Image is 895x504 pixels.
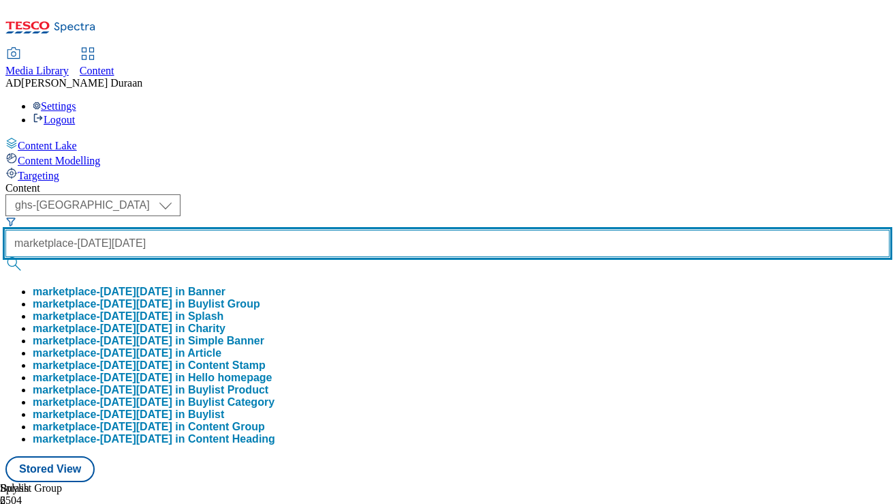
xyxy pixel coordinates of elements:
[5,216,16,227] svg: Search Filters
[5,230,890,257] input: Search
[18,140,77,151] span: Content Lake
[80,48,114,77] a: Content
[18,170,59,181] span: Targeting
[188,298,260,310] span: Buylist Group
[5,456,95,482] button: Stored View
[5,48,69,77] a: Media Library
[33,100,76,112] a: Settings
[33,114,75,125] a: Logout
[5,167,890,182] a: Targeting
[18,155,100,166] span: Content Modelling
[80,65,114,76] span: Content
[21,77,142,89] span: [PERSON_NAME] Duraan
[33,335,264,347] button: marketplace-[DATE][DATE] in Simple Banner
[33,409,224,421] button: marketplace-[DATE][DATE] in Buylist
[33,433,275,445] button: marketplace-[DATE][DATE] in Content Heading
[33,421,265,433] div: marketplace-[DATE][DATE] in
[33,359,266,372] div: marketplace-[DATE][DATE] in
[33,286,225,298] button: marketplace-[DATE][DATE] in Banner
[33,323,225,335] button: marketplace-[DATE][DATE] in Charity
[5,182,890,194] div: Content
[33,372,272,384] button: marketplace-[DATE][DATE] in Hello homepage
[33,359,266,372] button: marketplace-[DATE][DATE] in Content Stamp
[33,421,265,433] button: marketplace-[DATE][DATE] in Content Group
[33,396,274,409] button: marketplace-[DATE][DATE] in Buylist Category
[33,384,268,396] button: marketplace-[DATE][DATE] in Buylist Product
[33,310,223,323] button: marketplace-[DATE][DATE] in Splash
[33,298,260,310] button: marketplace-[DATE][DATE] in Buylist Group
[5,137,890,152] a: Content Lake
[5,152,890,167] a: Content Modelling
[5,77,21,89] span: AD
[33,347,221,359] button: marketplace-[DATE][DATE] in Article
[188,359,266,371] span: Content Stamp
[33,298,260,310] div: marketplace-[DATE][DATE] in
[188,421,265,432] span: Content Group
[5,65,69,76] span: Media Library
